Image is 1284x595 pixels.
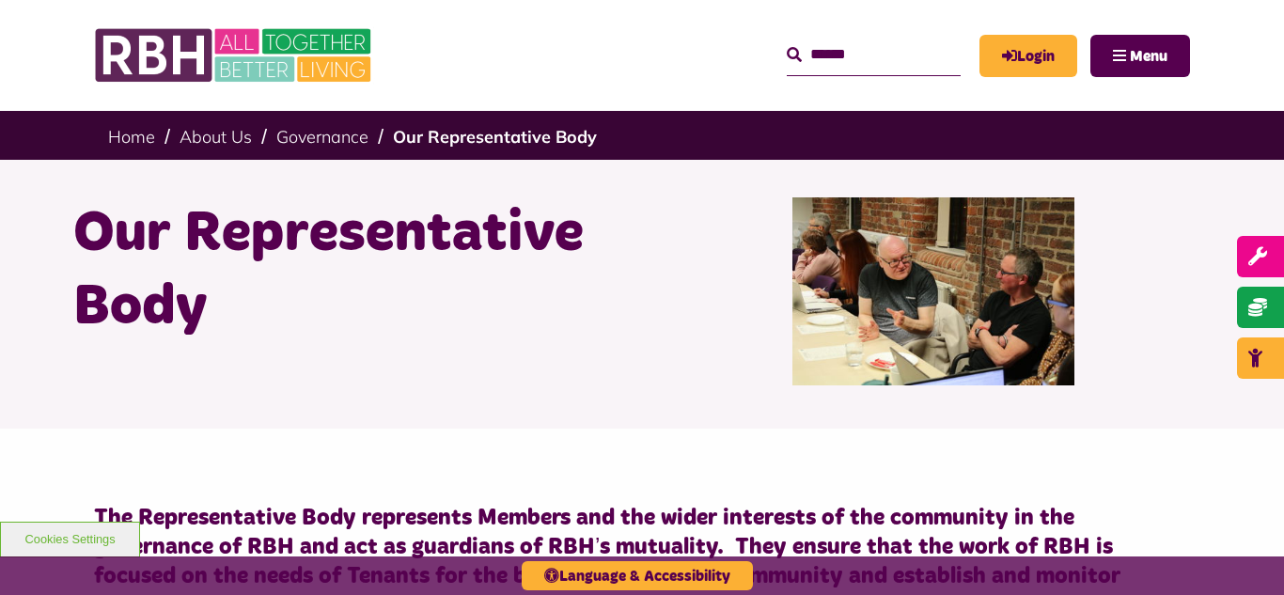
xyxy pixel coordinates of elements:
a: About Us [180,126,252,148]
img: Rep Body [792,197,1074,385]
img: RBH [94,19,376,92]
a: Our Representative Body [393,126,597,148]
iframe: Netcall Web Assistant for live chat [1199,510,1284,595]
a: MyRBH [979,35,1077,77]
button: Navigation [1090,35,1190,77]
a: Home [108,126,155,148]
input: Search [787,35,961,75]
span: Menu [1130,49,1167,64]
h1: Our Representative Body [73,197,628,344]
button: Language & Accessibility [522,561,753,590]
a: Governance [276,126,368,148]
